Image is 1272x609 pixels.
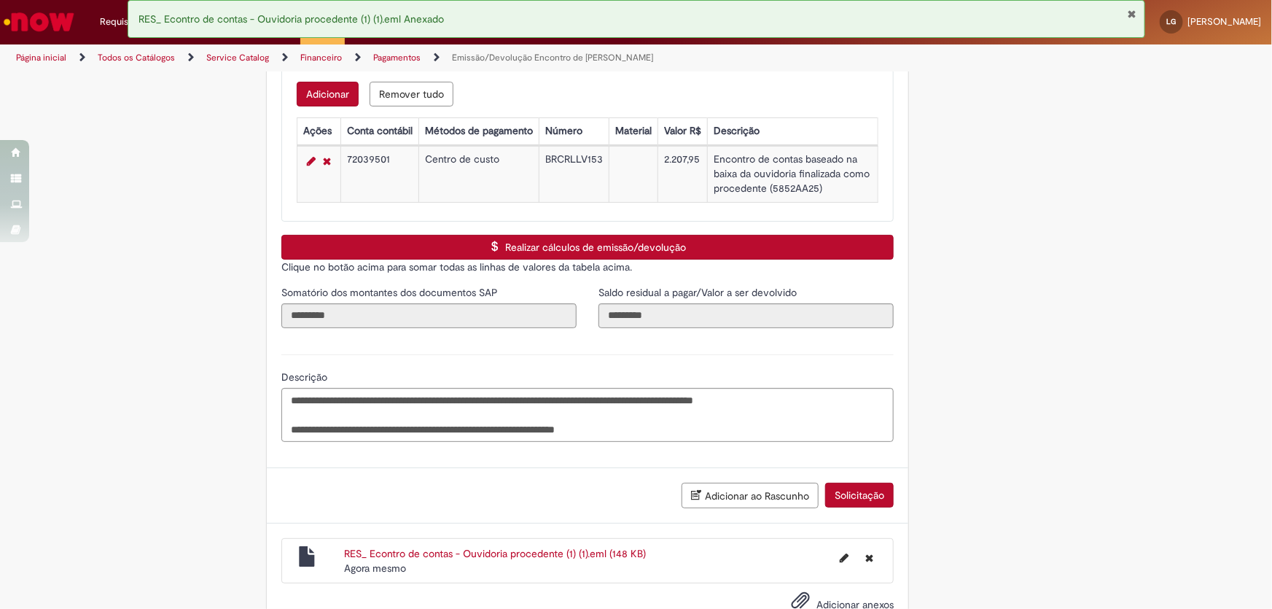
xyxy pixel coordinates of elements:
[344,547,646,560] a: RES_ Econtro de contas - Ouvidoria procedente (1) (1).eml (148 KB)
[16,52,66,63] a: Página inicial
[598,303,894,328] input: Saldo residual a pagar/Valor a ser devolvido
[281,286,501,299] span: Somente leitura - Somatório dos montantes dos documentos SAP
[598,285,800,300] label: Somente leitura - Saldo residual a pagar/Valor a ser devolvido
[1187,15,1261,28] span: [PERSON_NAME]
[98,52,175,63] a: Todos os Catálogos
[658,146,708,202] td: 2.207,95
[100,15,151,29] span: Requisições
[297,117,341,144] th: Ações
[139,12,445,26] span: RES_ Econtro de contas - Ouvidoria procedente (1) (1).eml Anexado
[857,546,882,570] button: Excluir RES_ Econtro de contas - Ouvidoria procedente (1) (1).eml
[539,146,609,202] td: BRCRLLV153
[11,44,837,71] ul: Trilhas de página
[206,52,269,63] a: Service Catalog
[682,483,819,508] button: Adicionar ao Rascunho
[1167,17,1177,26] span: LG
[539,117,609,144] th: Número
[370,82,453,106] button: Remove all rows for Dados de emissão/devolução
[300,52,342,63] a: Financeiro
[297,82,359,106] button: Add a row for Dados de emissão/devolução
[373,52,421,63] a: Pagamentos
[1,7,77,36] img: ServiceNow
[708,146,878,202] td: Encontro de contas baseado na baixa da ouvidoria finalizada como procedente (5852AA25)
[344,562,406,575] time: 28/08/2025 11:10:25
[708,117,878,144] th: Descrição
[281,388,894,442] textarea: Descrição
[344,562,406,575] span: Agora mesmo
[831,546,857,570] button: Editar nome de arquivo RES_ Econtro de contas - Ouvidoria procedente (1) (1).eml
[341,117,419,144] th: Conta contábil
[452,52,653,63] a: Emissão/Devolução Encontro de [PERSON_NAME]
[281,235,894,260] button: Realizar cálculos de emissão/devolução
[303,152,319,170] a: Editar Linha 1
[319,152,335,170] a: Remover linha 1
[609,117,658,144] th: Material
[281,285,501,300] label: Somente leitura - Somatório dos montantes dos documentos SAP
[419,146,539,202] td: Centro de custo
[1128,8,1137,20] button: Fechar Notificação
[281,260,894,274] p: Clique no botão acima para somar todas as linhas de valores da tabela acima.
[341,146,419,202] td: 72039501
[658,117,708,144] th: Valor R$
[825,483,894,508] button: Solicitação
[281,371,330,384] span: Descrição
[598,286,800,299] span: Somente leitura - Saldo residual a pagar/Valor a ser devolvido
[419,117,539,144] th: Métodos de pagamento
[281,303,577,328] input: Somatório dos montantes dos documentos SAP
